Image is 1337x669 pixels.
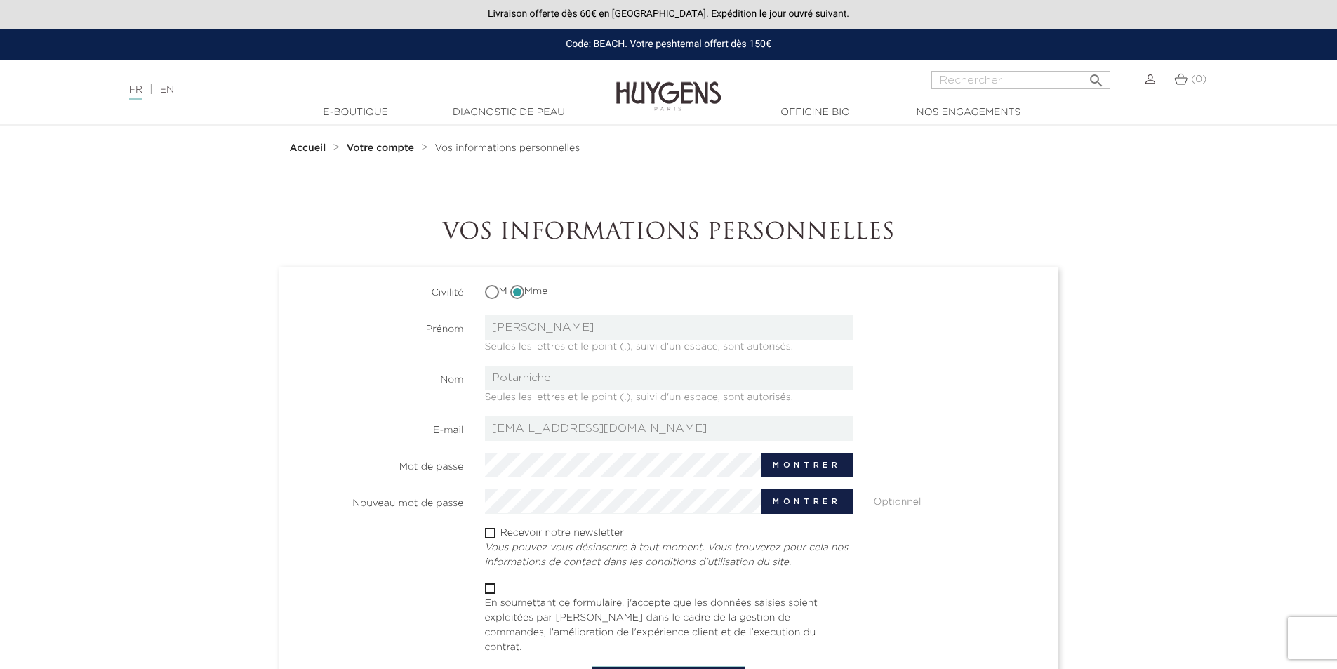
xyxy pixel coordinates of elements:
[435,143,580,153] span: Vos informations personnelles
[898,105,1039,120] a: Nos engagements
[485,543,849,567] em: Vous pouvez vous désinscrire à tout moment. Vous trouverez pour cela nos informations de contact ...
[863,489,1058,510] div: Optionnel
[347,143,418,154] a: Votre compte
[280,279,474,300] label: Civilité
[745,105,886,120] a: Officine Bio
[439,105,579,120] a: Diagnostic de peau
[122,81,547,98] div: |
[761,453,852,477] button: Montrer
[931,71,1110,89] input: Rechercher
[485,336,793,352] span: Seules les lettres et le point (.), suivi d'un espace, sont autorisés.
[510,284,548,299] label: Mme
[485,387,793,402] span: Seules les lettres et le point (.), suivi d'un espace, sont autorisés.
[435,143,580,154] a: Vos informations personnelles
[280,489,474,511] label: Nouveau mot de passe
[129,85,142,100] a: FR
[280,366,474,388] label: Nom
[485,284,507,299] label: M
[1088,68,1105,85] i: 
[280,315,474,337] label: Prénom
[485,528,849,567] label: Recevoir notre newsletter
[279,220,1058,246] h1: Vos informations personnelles
[160,85,174,95] a: EN
[761,489,852,514] button: Montrer
[286,105,426,120] a: E-Boutique
[290,143,329,154] a: Accueil
[485,596,853,655] p: En soumettant ce formulaire, j'accepte que les données saisies soient exploitées par [PERSON_NAME...
[280,416,474,438] label: E-mail
[1191,74,1206,84] span: (0)
[290,143,326,153] strong: Accueil
[1084,67,1109,86] button: 
[347,143,414,153] strong: Votre compte
[616,59,721,113] img: Huygens
[280,453,474,475] label: Mot de passe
